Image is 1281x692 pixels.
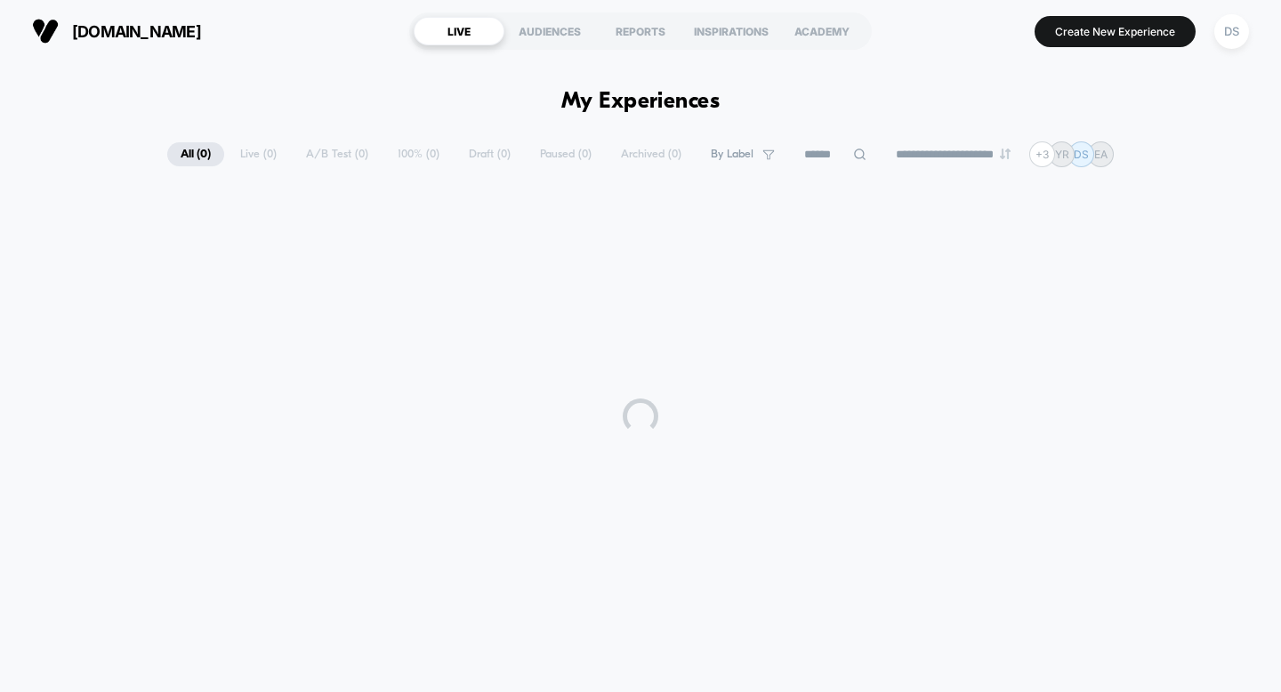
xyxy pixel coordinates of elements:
img: end [1000,149,1011,159]
span: By Label [711,148,753,161]
button: [DOMAIN_NAME] [27,17,206,45]
div: ACADEMY [777,17,867,45]
div: DS [1214,14,1249,49]
div: INSPIRATIONS [686,17,777,45]
button: Create New Experience [1035,16,1196,47]
h1: My Experiences [561,89,721,115]
span: [DOMAIN_NAME] [72,22,201,41]
p: EA [1094,148,1108,161]
div: + 3 [1029,141,1055,167]
p: DS [1074,148,1089,161]
span: All ( 0 ) [167,142,224,166]
p: YR [1055,148,1069,161]
img: Visually logo [32,18,59,44]
div: AUDIENCES [504,17,595,45]
button: DS [1209,13,1254,50]
div: REPORTS [595,17,686,45]
div: LIVE [414,17,504,45]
